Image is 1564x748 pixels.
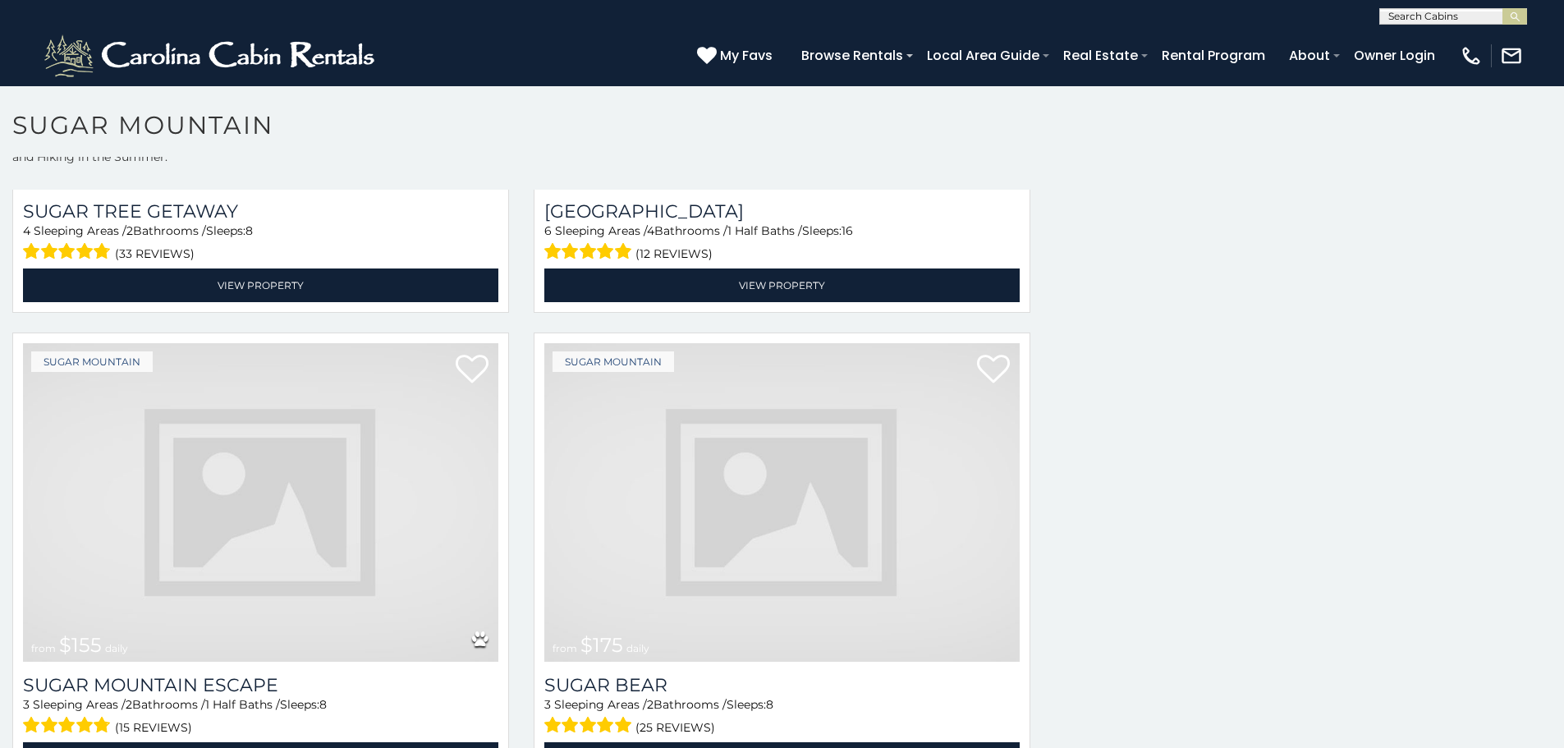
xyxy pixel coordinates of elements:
a: from $155 daily [23,343,498,662]
img: White-1-2.png [41,31,382,80]
a: Owner Login [1346,41,1443,70]
span: from [31,642,56,654]
a: View Property [23,268,498,302]
span: (33 reviews) [115,243,195,264]
a: Add to favorites [977,353,1010,388]
span: 1 Half Baths / [205,697,280,712]
div: Sleeping Areas / Bathrooms / Sleeps: [544,223,1020,264]
span: daily [626,642,649,654]
span: (25 reviews) [635,717,715,738]
span: 8 [319,697,327,712]
span: 2 [647,697,654,712]
img: dummy-image.jpg [23,343,498,662]
span: from [553,642,577,654]
span: $175 [580,633,623,657]
span: 3 [544,697,551,712]
span: $155 [59,633,102,657]
a: Sugar Tree Getaway [23,200,498,223]
img: mail-regular-white.png [1500,44,1523,67]
h3: Sugar Mountain Lodge [544,200,1020,223]
span: My Favs [720,45,773,66]
a: About [1281,41,1338,70]
span: 2 [126,697,132,712]
div: Sleeping Areas / Bathrooms / Sleeps: [23,696,498,738]
span: 6 [544,223,552,238]
span: daily [105,642,128,654]
div: Sleeping Areas / Bathrooms / Sleeps: [544,696,1020,738]
span: 16 [842,223,853,238]
a: [GEOGRAPHIC_DATA] [544,200,1020,223]
span: 2 [126,223,133,238]
a: Sugar Mountain [553,351,674,372]
span: 8 [766,697,773,712]
div: Sleeping Areas / Bathrooms / Sleeps: [23,223,498,264]
a: from $175 daily [544,343,1020,662]
span: (15 reviews) [115,717,192,738]
a: Sugar Mountain [31,351,153,372]
span: 4 [647,223,654,238]
a: Sugar Bear [544,674,1020,696]
span: (12 reviews) [635,243,713,264]
img: dummy-image.jpg [544,343,1020,662]
a: My Favs [697,45,777,67]
span: 1 Half Baths / [727,223,802,238]
a: View Property [544,268,1020,302]
a: Browse Rentals [793,41,911,70]
span: 4 [23,223,30,238]
a: Rental Program [1154,41,1273,70]
img: phone-regular-white.png [1460,44,1483,67]
a: Add to favorites [456,353,488,388]
span: 8 [245,223,253,238]
a: Sugar Mountain Escape [23,674,498,696]
span: 3 [23,697,30,712]
a: Local Area Guide [919,41,1048,70]
a: Real Estate [1055,41,1146,70]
